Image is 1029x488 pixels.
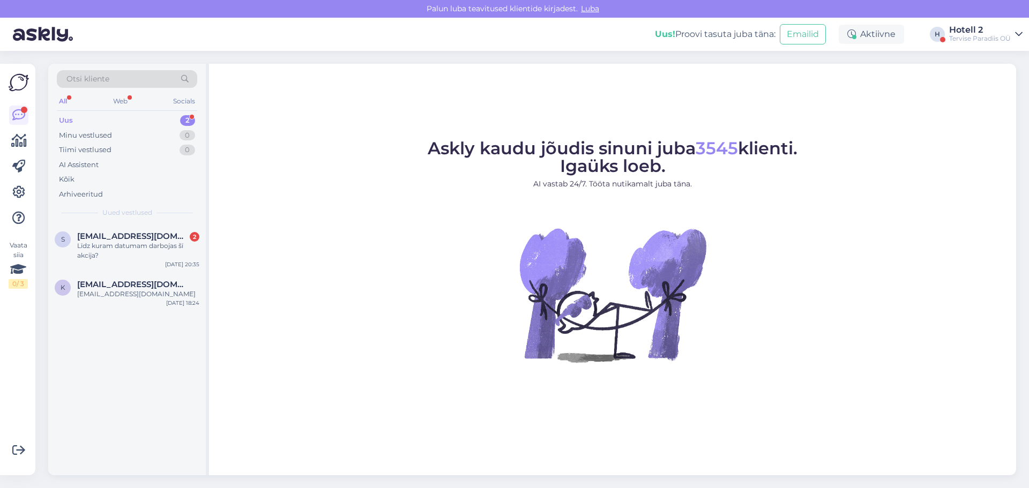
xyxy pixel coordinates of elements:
[190,232,199,242] div: 2
[61,283,65,291] span: k
[180,130,195,141] div: 0
[180,115,195,126] div: 2
[516,198,709,391] img: No Chat active
[428,138,797,176] span: Askly kaudu jõudis sinuni juba klienti. Igaüks loeb.
[655,29,675,39] b: Uus!
[9,72,29,93] img: Askly Logo
[111,94,130,108] div: Web
[949,26,1023,43] a: Hotell 2Tervise Paradiis OÜ
[77,231,189,241] span: sanita.pudane@gmail.com
[839,25,904,44] div: Aktiivne
[59,174,74,185] div: Kõik
[780,24,826,44] button: Emailid
[77,289,199,299] div: [EMAIL_ADDRESS][DOMAIN_NAME]
[578,4,602,13] span: Luba
[171,94,197,108] div: Socials
[66,73,109,85] span: Otsi kliente
[59,189,103,200] div: Arhiveeritud
[9,241,28,289] div: Vaata siia
[696,138,738,159] span: 3545
[180,145,195,155] div: 0
[428,178,797,190] p: AI vastab 24/7. Tööta nutikamalt juba täna.
[930,27,945,42] div: H
[165,260,199,268] div: [DATE] 20:35
[57,94,69,108] div: All
[102,208,152,217] span: Uued vestlused
[949,26,1011,34] div: Hotell 2
[61,235,65,243] span: s
[59,160,99,170] div: AI Assistent
[949,34,1011,43] div: Tervise Paradiis OÜ
[166,299,199,307] div: [DATE] 18:24
[77,280,189,289] span: kristalin@mail.ee
[9,279,28,289] div: 0 / 3
[655,28,776,41] div: Proovi tasuta juba täna:
[59,130,112,141] div: Minu vestlused
[59,145,111,155] div: Tiimi vestlused
[59,115,73,126] div: Uus
[77,241,199,260] div: Līdz kuram datumam darbojas šī akcija?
